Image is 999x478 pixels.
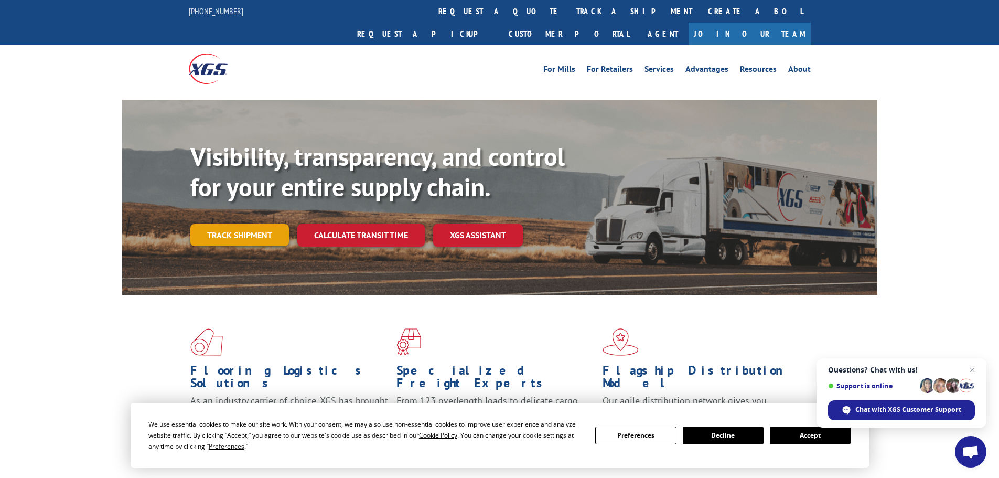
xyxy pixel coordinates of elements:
h1: Flooring Logistics Solutions [190,364,389,395]
a: [PHONE_NUMBER] [189,6,243,16]
a: Customer Portal [501,23,637,45]
img: xgs-icon-total-supply-chain-intelligence-red [190,328,223,356]
p: From 123 overlength loads to delicate cargo, our experienced staff knows the best way to move you... [396,395,595,441]
a: About [788,65,811,77]
a: Request a pickup [349,23,501,45]
a: For Retailers [587,65,633,77]
h1: Specialized Freight Experts [396,364,595,395]
a: Open chat [955,436,986,468]
span: As an industry carrier of choice, XGS has brought innovation and dedication to flooring logistics... [190,395,388,432]
h1: Flagship Distribution Model [603,364,801,395]
b: Visibility, transparency, and control for your entire supply chain. [190,140,565,203]
span: Chat with XGS Customer Support [828,400,975,420]
span: Our agile distribution network gives you nationwide inventory management on demand. [603,395,796,419]
a: Track shipment [190,224,289,246]
span: Chat with XGS Customer Support [855,405,961,415]
a: Join Our Team [689,23,811,45]
span: Support is online [828,382,916,390]
span: Preferences [209,442,244,451]
div: We use essential cookies to make our site work. With your consent, we may also use non-essential ... [148,419,583,452]
span: Cookie Policy [419,431,457,440]
button: Decline [683,427,764,444]
a: Advantages [685,65,728,77]
button: Accept [770,427,851,444]
a: XGS ASSISTANT [433,224,523,247]
a: Services [644,65,674,77]
a: Resources [740,65,777,77]
div: Cookie Consent Prompt [131,403,869,468]
button: Preferences [595,427,676,444]
img: xgs-icon-flagship-distribution-model-red [603,328,639,356]
a: For Mills [543,65,575,77]
span: Questions? Chat with us! [828,366,975,374]
a: Agent [637,23,689,45]
img: xgs-icon-focused-on-flooring-red [396,328,421,356]
a: Calculate transit time [297,224,425,247]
